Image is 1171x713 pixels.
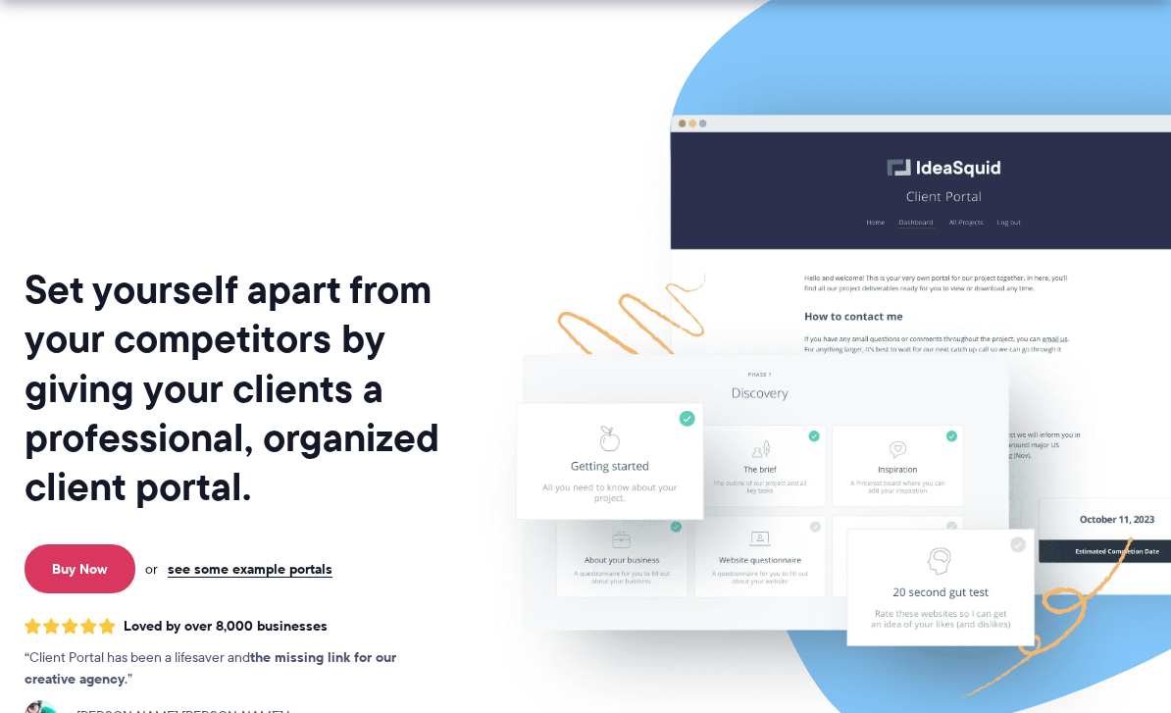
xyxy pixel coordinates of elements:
strong: the missing link for our creative agency [25,646,396,689]
a: Buy Now [25,544,135,593]
h1: Set yourself apart from your competitors by giving your clients a professional, organized client ... [25,265,474,511]
a: see some example portals [168,560,332,578]
span: or [145,560,158,578]
span: Loved by over 8,000 businesses [124,618,328,635]
p: Client Portal has been a lifesaver and . [25,647,436,690]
